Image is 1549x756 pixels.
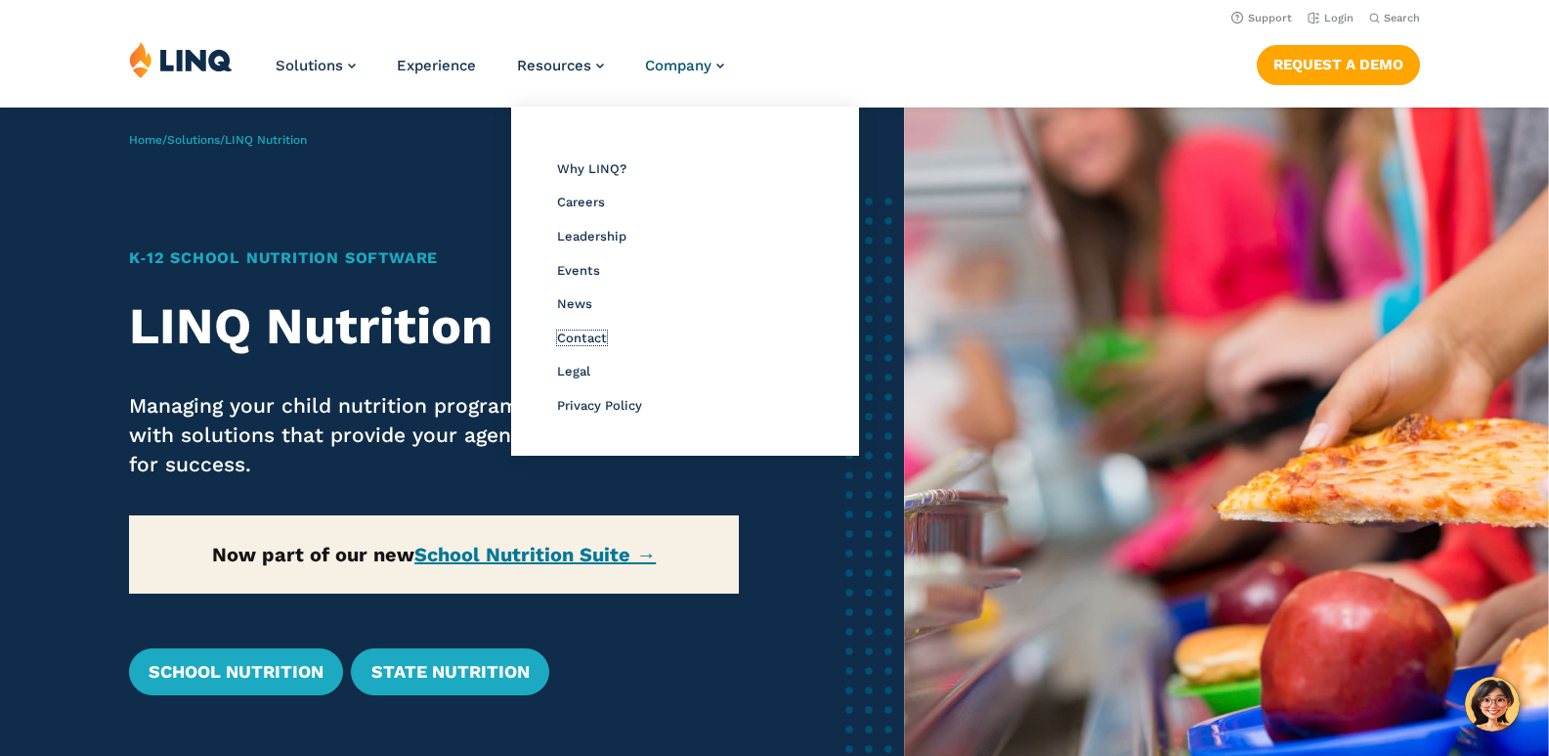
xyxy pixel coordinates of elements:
[129,648,343,695] a: School Nutrition
[1308,12,1354,24] a: Login
[1257,41,1420,84] nav: Button Navigation
[557,195,605,209] a: Careers
[557,398,642,413] a: Privacy Policy
[167,133,220,147] a: Solutions
[645,57,724,74] a: Company
[517,57,591,74] span: Resources
[414,543,656,566] a: School Nutrition Suite →
[557,364,590,378] a: Legal
[557,229,626,244] a: Leadership
[1369,11,1420,25] button: Open Search Bar
[557,161,626,176] a: Why LINQ?
[212,543,656,566] strong: Now part of our new
[129,296,493,356] strong: LINQ Nutrition
[129,41,233,78] img: LINQ | K‑12 Software
[225,133,307,147] span: LINQ Nutrition
[129,391,740,479] p: Managing your child nutrition program and school lunch with solutions that provide your agency or...
[129,246,740,270] h1: K‑12 School Nutrition Software
[129,133,307,147] span: / /
[1231,12,1292,24] a: Support
[276,41,724,106] nav: Primary Navigation
[129,133,162,147] a: Home
[517,57,604,74] a: Resources
[276,57,356,74] a: Solutions
[1465,677,1520,732] button: Hello, have a question? Let’s chat.
[557,331,607,345] a: Contact
[1384,12,1420,24] span: Search
[557,296,592,311] a: News
[645,57,711,74] span: Company
[557,263,600,278] a: Events
[397,57,476,74] a: Experience
[276,57,343,74] span: Solutions
[1257,45,1420,84] a: Request a Demo
[351,648,548,695] a: State Nutrition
